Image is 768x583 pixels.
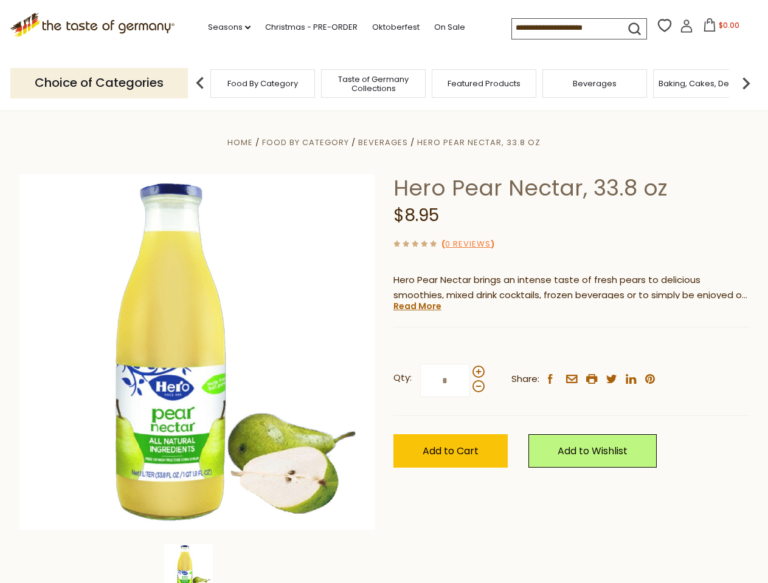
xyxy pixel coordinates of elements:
[573,79,617,88] a: Beverages
[719,20,739,30] span: $0.00
[734,71,758,95] img: next arrow
[393,174,749,202] h1: Hero Pear Nectar, 33.8 oz
[696,18,747,36] button: $0.00
[420,364,470,397] input: Qty:
[358,137,408,148] a: Beverages
[262,137,349,148] a: Food By Category
[441,238,494,250] span: ( )
[372,21,420,34] a: Oktoberfest
[208,21,251,34] a: Seasons
[188,71,212,95] img: previous arrow
[19,174,375,530] img: Hero Pear Nectar, 33.8 oz
[393,273,749,303] p: Hero Pear Nectar brings an intense taste of fresh pears to delicious smoothies, mixed drink cockt...
[10,68,188,98] p: Choice of Categories
[445,238,491,251] a: 0 Reviews
[393,203,439,227] span: $8.95
[325,75,422,93] a: Taste of Germany Collections
[434,21,465,34] a: On Sale
[393,370,412,386] strong: Qty:
[448,79,521,88] a: Featured Products
[423,444,479,458] span: Add to Cart
[227,137,253,148] a: Home
[393,300,441,312] a: Read More
[393,434,508,468] button: Add to Cart
[511,372,539,387] span: Share:
[265,21,358,34] a: Christmas - PRE-ORDER
[417,137,541,148] a: Hero Pear Nectar, 33.8 oz
[659,79,753,88] a: Baking, Cakes, Desserts
[528,434,657,468] a: Add to Wishlist
[227,79,298,88] a: Food By Category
